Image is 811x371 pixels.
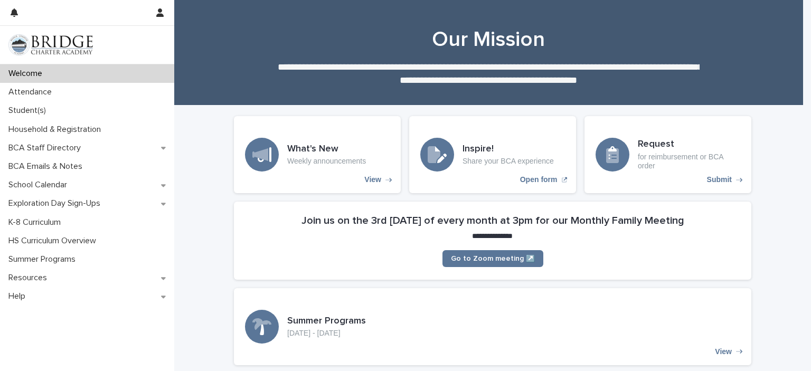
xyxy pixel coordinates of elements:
[638,139,740,150] h3: Request
[409,116,576,193] a: Open form
[4,254,84,264] p: Summer Programs
[4,69,51,79] p: Welcome
[301,214,684,227] h2: Join us on the 3rd [DATE] of every month at 3pm for our Monthly Family Meeting
[584,116,751,193] a: Submit
[4,143,89,153] p: BCA Staff Directory
[520,175,558,184] p: Open form
[638,153,740,170] p: for reimbursement or BCA order
[707,175,732,184] p: Submit
[451,255,535,262] span: Go to Zoom meeting ↗️
[234,288,751,365] a: View
[442,250,543,267] a: Go to Zoom meeting ↗️
[8,34,93,55] img: V1C1m3IdTEidaUdm9Hs0
[287,157,366,166] p: Weekly announcements
[463,144,554,155] h3: Inspire!
[4,106,54,116] p: Student(s)
[230,27,747,52] h1: Our Mission
[4,291,34,301] p: Help
[287,316,366,327] h3: Summer Programs
[287,329,366,338] p: [DATE] - [DATE]
[463,157,554,166] p: Share your BCA experience
[4,273,55,283] p: Resources
[287,144,366,155] h3: What's New
[4,198,109,208] p: Exploration Day Sign-Ups
[4,87,60,97] p: Attendance
[4,125,109,135] p: Household & Registration
[4,217,69,227] p: K-8 Curriculum
[234,116,401,193] a: View
[715,347,732,356] p: View
[4,161,91,172] p: BCA Emails & Notes
[4,236,105,246] p: HS Curriculum Overview
[364,175,381,184] p: View
[4,180,76,190] p: School Calendar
